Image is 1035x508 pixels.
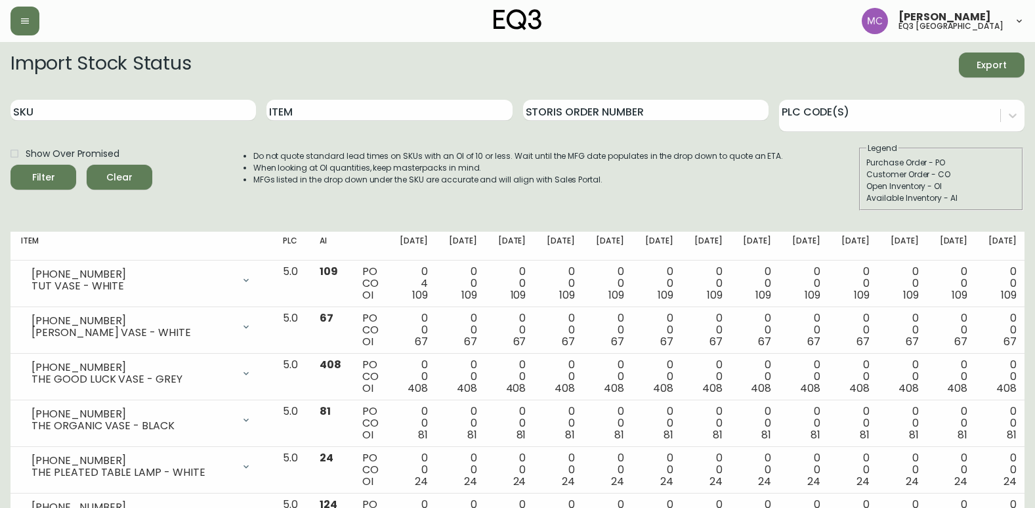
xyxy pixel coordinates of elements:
[792,312,820,348] div: 0 0
[891,312,919,348] div: 0 0
[743,406,771,441] div: 0 0
[253,150,784,162] li: Do not quote standard lead times on SKUs with an OI of 10 or less. Wait until the MFG date popula...
[32,420,233,432] div: THE ORGANIC VASE - BLACK
[758,474,771,489] span: 24
[743,266,771,301] div: 0 0
[461,287,477,303] span: 109
[32,169,55,186] div: Filter
[761,427,771,442] span: 81
[362,381,373,396] span: OI
[694,312,723,348] div: 0 0
[866,157,1016,169] div: Purchase Order - PO
[792,406,820,441] div: 0 0
[954,474,967,489] span: 24
[320,357,341,372] span: 408
[362,452,379,488] div: PO CO
[547,452,575,488] div: 0 0
[494,9,542,30] img: logo
[807,334,820,349] span: 67
[21,266,262,295] div: [PHONE_NUMBER]TUT VASE - WHITE
[694,359,723,394] div: 0 0
[929,232,979,261] th: [DATE]
[87,165,152,190] button: Clear
[880,232,929,261] th: [DATE]
[464,474,477,489] span: 24
[645,359,673,394] div: 0 0
[517,427,526,442] span: 81
[660,474,673,489] span: 24
[658,287,673,303] span: 109
[702,381,723,396] span: 408
[856,474,870,489] span: 24
[898,22,1003,30] h5: eq3 [GEOGRAPHIC_DATA]
[755,287,771,303] span: 109
[841,312,870,348] div: 0 0
[713,427,723,442] span: 81
[743,452,771,488] div: 0 0
[565,427,575,442] span: 81
[596,406,624,441] div: 0 0
[400,452,428,488] div: 0 0
[272,354,309,400] td: 5.0
[909,427,919,442] span: 81
[449,452,477,488] div: 0 0
[488,232,537,261] th: [DATE]
[841,266,870,301] div: 0 0
[653,381,673,396] span: 408
[611,474,624,489] span: 24
[362,287,373,303] span: OI
[362,359,379,394] div: PO CO
[978,232,1027,261] th: [DATE]
[604,381,624,396] span: 408
[709,474,723,489] span: 24
[758,334,771,349] span: 67
[800,381,820,396] span: 408
[694,452,723,488] div: 0 0
[611,334,624,349] span: 67
[585,232,635,261] th: [DATE]
[849,381,870,396] span: 408
[498,266,526,301] div: 0 0
[906,474,919,489] span: 24
[891,406,919,441] div: 0 0
[415,474,428,489] span: 24
[253,174,784,186] li: MFGs listed in the drop down under the SKU are accurate and will align with Sales Portal.
[32,315,233,327] div: [PHONE_NUMBER]
[513,334,526,349] span: 67
[709,334,723,349] span: 67
[958,427,967,442] span: 81
[389,232,438,261] th: [DATE]
[805,287,820,303] span: 109
[32,362,233,373] div: [PHONE_NUMBER]
[940,406,968,441] div: 0 0
[866,169,1016,180] div: Customer Order - CO
[743,359,771,394] div: 0 0
[32,373,233,385] div: THE GOOD LUCK VASE - GREY
[438,232,488,261] th: [DATE]
[320,264,338,279] span: 109
[732,232,782,261] th: [DATE]
[320,450,333,465] span: 24
[408,381,428,396] span: 408
[596,312,624,348] div: 0 0
[362,334,373,349] span: OI
[32,327,233,339] div: [PERSON_NAME] VASE - WHITE
[792,266,820,301] div: 0 0
[32,467,233,478] div: THE PLEATED TABLE LAMP - WHITE
[547,359,575,394] div: 0 0
[996,381,1017,396] span: 408
[684,232,733,261] th: [DATE]
[831,232,880,261] th: [DATE]
[866,192,1016,204] div: Available Inventory - AI
[21,452,262,481] div: [PHONE_NUMBER]THE PLEATED TABLE LAMP - WHITE
[891,452,919,488] div: 0 0
[954,334,967,349] span: 67
[457,381,477,396] span: 408
[866,180,1016,192] div: Open Inventory - OI
[400,406,428,441] div: 0 0
[988,359,1017,394] div: 0 0
[26,147,119,161] span: Show Over Promised
[513,474,526,489] span: 24
[862,8,888,34] img: 6dbdb61c5655a9a555815750a11666cc
[362,266,379,301] div: PO CO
